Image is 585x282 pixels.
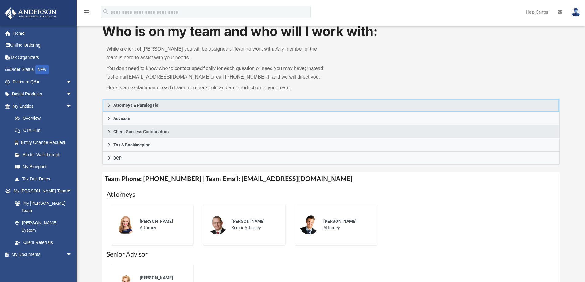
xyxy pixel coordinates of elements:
[208,215,227,234] img: thumbnail
[4,64,81,76] a: Order StatusNEW
[9,173,81,185] a: Tax Due Dates
[9,236,78,249] a: Client Referrals
[107,45,327,62] p: While a client of [PERSON_NAME] you will be assigned a Team to work with. Any member of the team ...
[9,137,81,149] a: Entity Change Request
[102,152,560,165] a: BCP
[116,215,135,234] img: thumbnail
[319,214,373,235] div: Attorney
[9,197,75,217] a: My [PERSON_NAME] Team
[9,149,81,161] a: Binder Walkthrough
[102,172,560,186] h4: Team Phone: [PHONE_NUMBER] | Team Email: [EMAIL_ADDRESS][DOMAIN_NAME]
[4,27,81,39] a: Home
[127,74,210,79] a: [EMAIL_ADDRESS][DOMAIN_NAME]
[4,76,81,88] a: Platinum Q&Aarrow_drop_down
[83,9,90,16] i: menu
[102,125,560,138] a: Client Success Coordinators
[3,7,58,19] img: Anderson Advisors Platinum Portal
[113,143,150,147] span: Tax & Bookkeeping
[9,124,81,137] a: CTA Hub
[107,83,327,92] p: Here is an explanation of each team member’s role and an introduction to your team.
[102,99,560,112] a: Attorneys & Paralegals
[299,215,319,234] img: thumbnail
[4,100,81,112] a: My Entitiesarrow_drop_down
[4,88,81,100] a: Digital Productsarrow_drop_down
[571,8,580,17] img: User Pic
[232,219,265,224] span: [PERSON_NAME]
[103,8,109,15] i: search
[113,129,169,134] span: Client Success Coordinators
[4,51,81,64] a: Tax Organizers
[135,214,189,235] div: Attorney
[102,22,560,41] h1: Who is on my team and who will I work with:
[66,76,78,88] span: arrow_drop_down
[102,112,560,125] a: Advisors
[9,112,81,125] a: Overview
[35,65,49,74] div: NEW
[4,185,78,197] a: My [PERSON_NAME] Teamarrow_drop_down
[227,214,281,235] div: Senior Attorney
[102,138,560,152] a: Tax & Bookkeeping
[9,161,78,173] a: My Blueprint
[83,12,90,16] a: menu
[66,249,78,261] span: arrow_drop_down
[323,219,357,224] span: [PERSON_NAME]
[9,217,78,236] a: [PERSON_NAME] System
[113,156,122,160] span: BCP
[140,275,173,280] span: [PERSON_NAME]
[66,100,78,113] span: arrow_drop_down
[113,103,158,107] span: Attorneys & Paralegals
[113,116,130,121] span: Advisors
[4,249,78,261] a: My Documentsarrow_drop_down
[107,64,327,81] p: You don’t need to know who to contact specifically for each question or need you may have; instea...
[66,185,78,198] span: arrow_drop_down
[107,250,556,259] h1: Senior Advisor
[4,39,81,52] a: Online Ordering
[107,190,556,199] h1: Attorneys
[66,88,78,101] span: arrow_drop_down
[9,261,75,273] a: Box
[140,219,173,224] span: [PERSON_NAME]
